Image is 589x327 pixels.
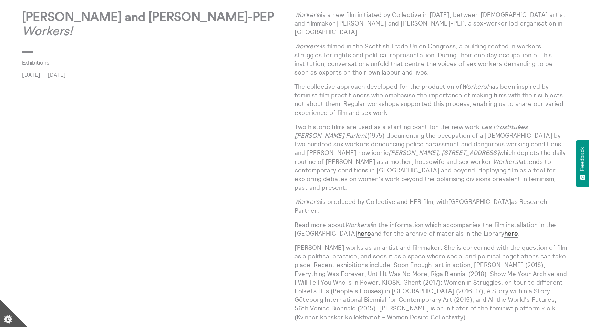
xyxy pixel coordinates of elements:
a: here [504,229,518,238]
button: Feedback - Show survey [576,140,589,187]
em: Workers! [345,221,372,229]
p: is filmed in the Scottish Trade Union Congress, a building rooted in workers’ struggles for right... [294,42,567,77]
em: Workers! [462,82,488,90]
strong: [PERSON_NAME] and [PERSON_NAME]-PEP [22,11,274,23]
p: Two historic films are used as a starting point for the new work: (1975) documenting the occupati... [294,122,567,192]
p: The collective approach developed for the production of has been inspired by feminist film practi... [294,82,567,117]
p: is a new film initiated by Collective in [DATE], between [DEMOGRAPHIC_DATA] artist and filmmaker ... [294,10,567,37]
em: Workers! [493,158,520,166]
a: Exhibitions [22,59,283,66]
a: here [357,229,371,238]
p: is produced by Collective and HER film, with as Research Partner. [294,197,567,215]
em: Workers! [22,25,73,38]
p: [DATE] — [DATE] [22,71,294,78]
p: Read more about in the information which accompanies the film installation in the [GEOGRAPHIC_DAT... [294,220,567,238]
p: [PERSON_NAME] works as an artist and filmmaker. She is concerned with the question of film as a p... [294,243,567,321]
span: Feedback [579,147,586,171]
em: Workers! [294,11,321,19]
em: Workers! [294,42,321,50]
em: [PERSON_NAME], [STREET_ADDRESS] [389,149,499,157]
em: Workers! [294,198,321,206]
a: [GEOGRAPHIC_DATA] [448,198,511,206]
